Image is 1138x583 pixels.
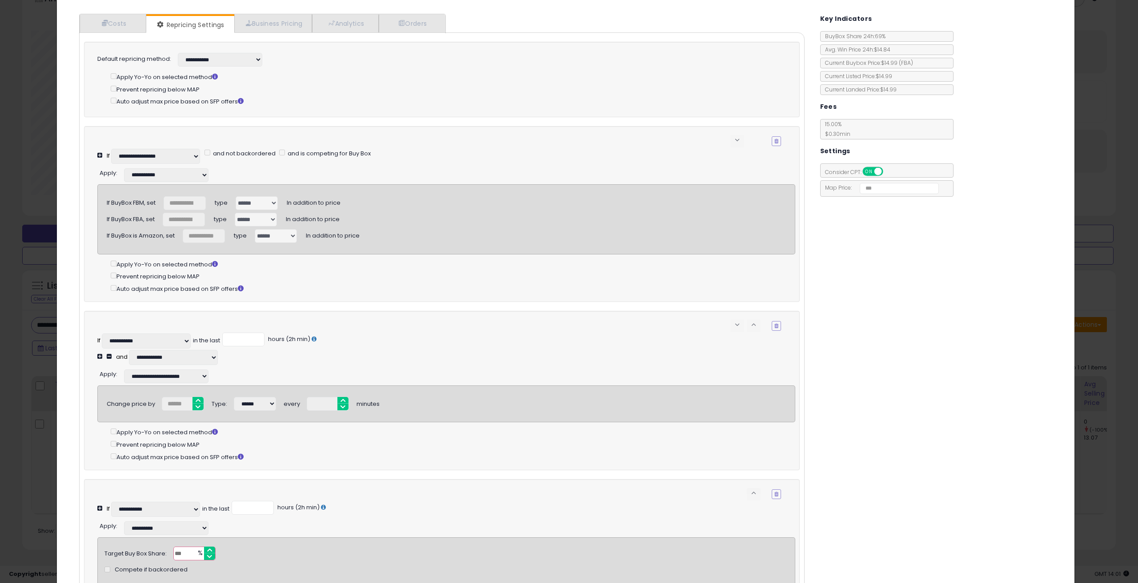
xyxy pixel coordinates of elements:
div: in the last [202,505,229,513]
i: Remove Condition [774,323,778,329]
span: Apply [100,522,116,530]
span: Current Landed Price: $14.99 [821,86,897,93]
div: If BuyBox FBM, set [107,196,156,207]
span: Map Price: [821,184,939,191]
i: Remove Condition [774,139,778,144]
span: hours (2h min) [276,503,320,512]
span: OFF [882,168,896,175]
span: ( FBA ) [899,59,913,67]
span: keyboard_arrow_down [733,321,741,329]
span: keyboard_arrow_up [749,321,758,329]
div: If BuyBox FBA, set [107,212,155,224]
span: In addition to price [286,212,340,223]
span: type [215,195,228,207]
span: In addition to price [306,228,360,240]
div: Change price by [107,397,155,408]
span: In addition to price [287,195,341,207]
div: minutes [357,397,380,408]
span: % [192,547,207,560]
div: Prevent repricing below MAP [111,84,781,94]
span: hours (2h min) [267,335,310,343]
span: Consider CPT: [821,168,895,176]
div: every [284,397,300,408]
div: Auto adjust max price based on SFP offers [111,283,795,293]
span: and is competing for Buy Box [286,149,371,158]
h5: Fees [820,101,837,112]
div: Prevent repricing below MAP [111,271,795,281]
div: in the last [193,337,220,345]
div: Prevent repricing below MAP [111,439,795,449]
h5: Settings [820,146,850,157]
a: Business Pricing [234,14,312,32]
div: Target Buy Box Share: [104,547,167,558]
span: type [214,212,227,223]
a: Costs [80,14,146,32]
div: : [100,519,117,531]
span: Compete if backordered [115,566,188,574]
a: Analytics [312,14,379,32]
div: Apply Yo-Yo on selected method [111,427,795,437]
div: If BuyBox is Amazon, set [107,229,175,240]
span: Apply [100,169,116,177]
div: Type: [212,397,227,408]
span: Current Buybox Price: [821,59,913,67]
div: : [100,367,117,379]
div: Apply Yo-Yo on selected method [111,71,781,82]
div: Auto adjust max price based on SFP offers [111,452,795,462]
span: Current Listed Price: $14.99 [821,72,892,80]
span: Apply [100,370,116,378]
div: : [100,166,117,178]
span: $0.30 min [821,130,850,138]
div: Apply Yo-Yo on selected method [111,259,795,269]
span: $14.99 [881,59,913,67]
a: Orders [379,14,445,32]
label: Default repricing method: [97,55,171,63]
span: ON [863,168,874,175]
span: keyboard_arrow_up [749,489,758,497]
span: type [234,228,247,240]
i: Remove Condition [774,492,778,497]
span: keyboard_arrow_down [733,136,741,144]
span: 15.00 % [821,120,850,138]
span: and not backordered [212,149,276,158]
span: Avg. Win Price 24h: $14.84 [821,46,890,53]
a: Repricing Settings [146,16,233,34]
div: Auto adjust max price based on SFP offers [111,96,781,106]
h5: Key Indicators [820,13,872,24]
span: BuyBox Share 24h: 69% [821,32,886,40]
